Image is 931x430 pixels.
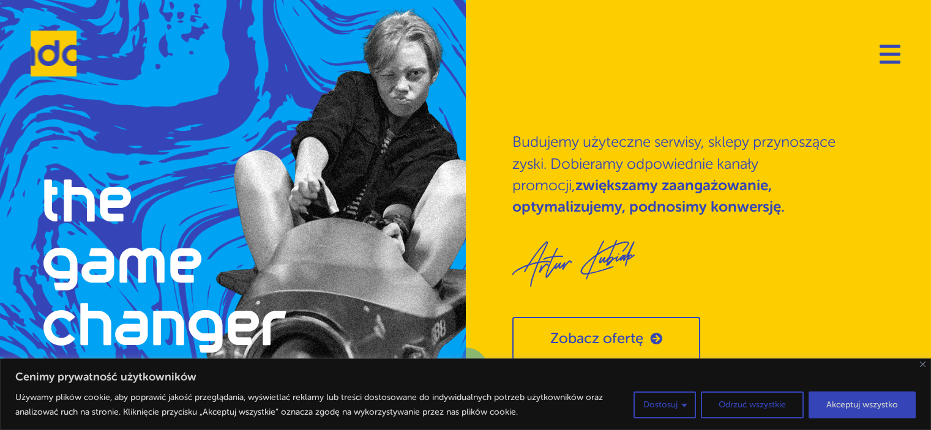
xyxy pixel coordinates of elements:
button: Dostosuj [634,391,696,418]
h1: the game changer [42,174,288,358]
p: Używamy plików cookie, aby poprawić jakość przeglądania, wyświetlać reklamy lub treści dostosowan... [15,390,624,420]
img: Brandoo Group [31,31,77,76]
strong: zwiększamy zaangażowanie, optymalizujemy, podnosimy konwersję. [512,177,785,215]
span: Zobacz ofertę [550,330,643,347]
a: Zobacz ofertę [512,317,700,360]
img: Close [920,361,925,367]
p: Cenimy prywatność użytkowników [15,369,916,384]
button: Navigation [880,44,900,64]
button: Akceptuj wszystko [809,391,916,418]
p: Budujemy użyteczne serwisy, sklepy przynoszące zyski. Dobieramy odpowiednie kanały promocji, [512,132,866,218]
button: Blisko [920,361,925,367]
button: Odrzuć wszystkie [701,391,804,418]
